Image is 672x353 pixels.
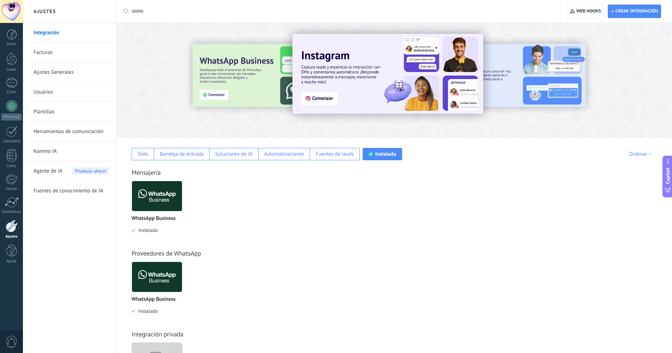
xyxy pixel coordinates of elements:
[193,44,343,107] img: Slide 3
[1,90,22,95] div: Chats
[1,187,22,191] div: Correo
[132,249,201,257] a: Proveedores de WhatsApp
[23,181,116,201] li: Fuentes de conocimiento de IA
[616,8,658,14] span: Crear integración
[1,234,22,239] div: Ajustes
[138,151,149,157] div: Todo
[1,114,22,120] div: WhatsApp
[23,102,116,122] li: Plantillas
[23,142,116,161] li: Kommo IA
[1,259,22,264] div: Ayuda
[135,308,158,314] span: Instalado
[435,44,586,107] img: Slide 2
[132,181,188,244] div: WhatsApp Business
[132,297,176,303] p: WhatsApp Business
[34,161,62,181] span: Agente de IA
[23,62,116,82] li: Ajustes Generales
[132,216,176,222] p: WhatsApp Business
[608,5,661,18] button: Crear integración
[576,8,601,14] span: Web hooks
[664,168,671,184] span: Copilot
[34,62,109,82] a: Ajustes Generales
[132,330,183,338] a: Integración privada
[1,164,22,168] div: Listas
[567,5,604,18] button: Web hooks
[132,179,182,213] img: logo_main.png
[1,210,22,214] div: Estadísticas
[1,67,22,72] div: Leads
[629,151,654,157] div: Ordenar
[1,139,22,144] div: Calendario
[375,151,396,157] div: Instalado
[34,161,109,181] a: Agente de IAPruébalo ahora!
[34,102,109,122] a: Plantillas
[160,151,204,157] div: Bandeja de entrada
[215,151,253,157] div: Soluciones de IA
[23,23,116,43] li: Integración
[34,23,109,43] a: Integración
[34,142,109,161] a: Kommo IA
[132,260,182,294] img: logo_main.png
[1,42,22,47] div: Panel
[132,262,188,325] div: WhatsApp Business
[316,151,354,157] div: Fuentes de leads
[23,122,116,142] li: Herramientas de comunicación
[34,181,109,201] a: Fuentes de conocimiento de IA
[135,227,158,233] span: Instalado
[23,161,116,181] li: Agente de IA
[23,43,116,62] li: Facturas
[34,43,109,62] a: Facturas
[292,34,483,114] img: Slide 1
[132,168,161,176] a: Mensajería
[34,82,109,102] a: Usuarios
[264,151,304,157] div: Automatizaciones
[34,122,109,142] a: Herramientas de comunicación
[23,82,116,102] li: Usuarios
[72,167,109,175] span: Pruébalo ahora!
